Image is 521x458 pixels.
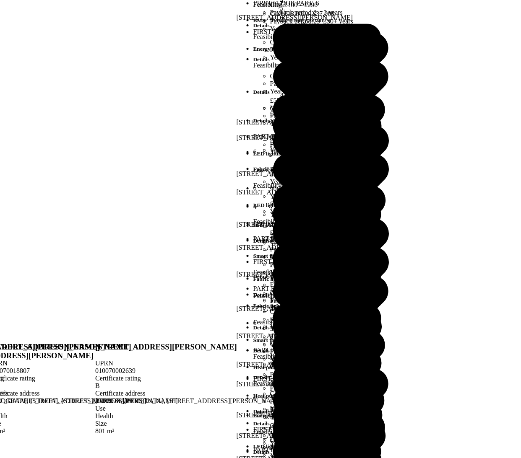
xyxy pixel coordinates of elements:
div: [STREET_ADDRESS][PERSON_NAME] [237,432,389,454]
div: Size [95,420,284,427]
h5: Fabric light [253,166,392,173]
span: 7 – 30+ years [313,46,350,53]
h5: LED lighting [253,220,389,227]
li: PART FIRST FLOOR, 6 [253,235,385,243]
li: Yearly energy savings: [270,54,392,147]
h5: Details [253,22,392,29]
div: [STREET_ADDRESS][PERSON_NAME] [237,411,385,433]
div: [STREET_ADDRESS][PERSON_NAME] [237,170,386,192]
div: [STREET_ADDRESS][PERSON_NAME] [237,271,388,292]
div: B [95,382,284,390]
h5: Fabric light [253,303,388,309]
div: [STREET_ADDRESS][PERSON_NAME] [237,305,386,326]
li: Payback period: [270,46,392,54]
div: [STREET_ADDRESS][PERSON_NAME] [237,360,392,382]
div: [STREET_ADDRESS][PERSON_NAME] [237,134,392,156]
li: PART FIRST FLOOR, 6 [253,346,392,354]
div: [GEOGRAPHIC_DATA], [STREET_ADDRESS][PERSON_NAME] [95,397,284,405]
li: FIRST FLOOR PART, 6 [253,258,388,266]
li: 6 [253,148,392,156]
li: PART FIRST FLOOR, 6 [253,446,389,454]
div: UPRN [95,360,284,367]
li: 6 [253,319,386,326]
div: [STREET_ADDRESS][PERSON_NAME] [237,244,388,266]
li: 6 [253,184,386,192]
div: 801 m² [95,427,284,435]
div: [STREET_ADDRESS][PERSON_NAME] [237,332,392,354]
li: 4 [253,202,389,210]
div: [STREET_ADDRESS][PERSON_NAME] [237,119,385,140]
li: FIRST FLOOR PART, 6 [253,375,392,382]
div: Certificate address [95,390,284,397]
div: Certificate rating [95,375,284,382]
div: Use [95,405,284,412]
li: PART FIRST FLOOR, 6 [253,133,385,140]
li: PART FIRST FLOOR, 6 [253,285,388,292]
span: £1,100 – £5,400 [284,39,328,46]
div: 010070002639 [95,367,284,375]
li: FIRST FLOOR PART, 6 [253,426,385,433]
li: 6 [253,394,389,402]
div: Health [95,412,284,420]
div: [STREET_ADDRESS][PERSON_NAME] [237,380,389,402]
h3: [STREET_ADDRESS][PERSON_NAME] [95,342,284,352]
div: [STREET_ADDRESS][PERSON_NAME] [237,221,385,243]
li: Cost: [270,39,392,46]
div: [STREET_ADDRESS][PERSON_NAME] [237,188,389,210]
